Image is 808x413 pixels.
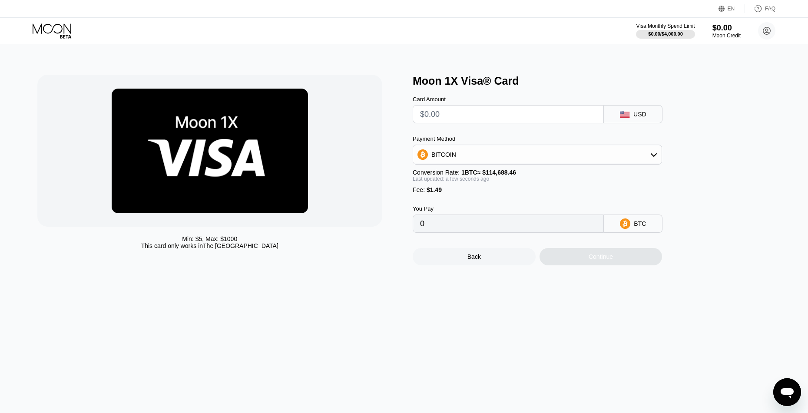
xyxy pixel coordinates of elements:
div: You Pay [413,205,604,212]
div: BITCOIN [413,146,662,163]
span: $1.49 [427,186,442,193]
div: USD [633,111,646,118]
div: BITCOIN [431,151,456,158]
div: EN [728,6,735,12]
div: Last updated: a few seconds ago [413,176,662,182]
div: FAQ [745,4,775,13]
div: Visa Monthly Spend Limit$0.00/$4,000.00 [636,23,695,39]
div: Back [413,248,536,265]
div: Conversion Rate: [413,169,662,176]
div: Fee : [413,186,662,193]
div: EN [719,4,745,13]
div: $0.00Moon Credit [712,23,741,39]
div: Payment Method [413,135,662,142]
div: Back [467,253,481,260]
div: Moon Credit [712,33,741,39]
div: Card Amount [413,96,604,102]
div: Moon 1X Visa® Card [413,75,780,87]
div: $0.00 [712,23,741,33]
iframe: Кнопка запуска окна обмена сообщениями [773,378,801,406]
div: This card only works in The [GEOGRAPHIC_DATA] [141,242,278,249]
div: FAQ [765,6,775,12]
div: $0.00 / $4,000.00 [648,31,683,36]
input: $0.00 [420,106,596,123]
div: Min: $ 5 , Max: $ 1000 [182,235,237,242]
span: 1 BTC ≈ $114,688.46 [461,169,516,176]
div: BTC [634,220,646,227]
div: Visa Monthly Spend Limit [636,23,695,29]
